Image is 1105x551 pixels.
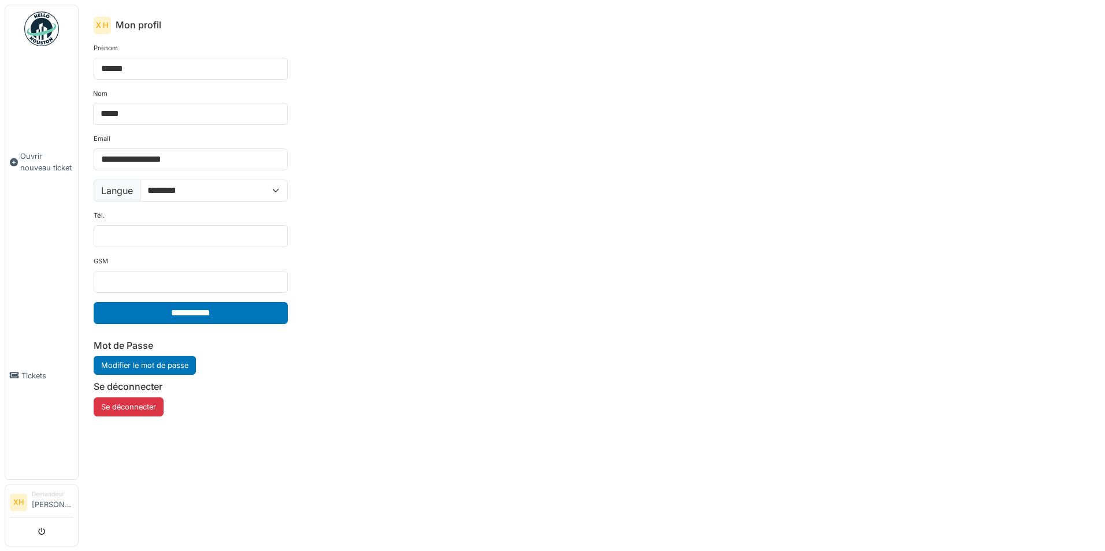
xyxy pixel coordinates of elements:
a: XH Demandeur[PERSON_NAME] [10,490,73,518]
li: XH [10,494,27,511]
div: Demandeur [32,490,73,498]
label: Langue [94,180,140,202]
span: Ouvrir nouveau ticket [20,151,73,173]
a: Tickets [5,271,78,479]
a: Modifier le mot de passe [94,356,196,375]
label: GSM [94,256,108,266]
li: [PERSON_NAME] [32,490,73,515]
h6: Mot de Passe [94,340,288,351]
h6: Se déconnecter [94,381,288,392]
a: Ouvrir nouveau ticket [5,53,78,271]
span: Tickets [21,370,73,381]
label: Email [94,134,110,144]
div: X H [94,17,111,34]
button: Se déconnecter [94,397,164,416]
label: Tél. [94,211,105,221]
img: Badge_color-CXgf-gQk.svg [24,12,59,46]
h6: Mon profil [116,20,161,31]
label: Nom [93,89,107,99]
label: Prénom [94,43,118,53]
